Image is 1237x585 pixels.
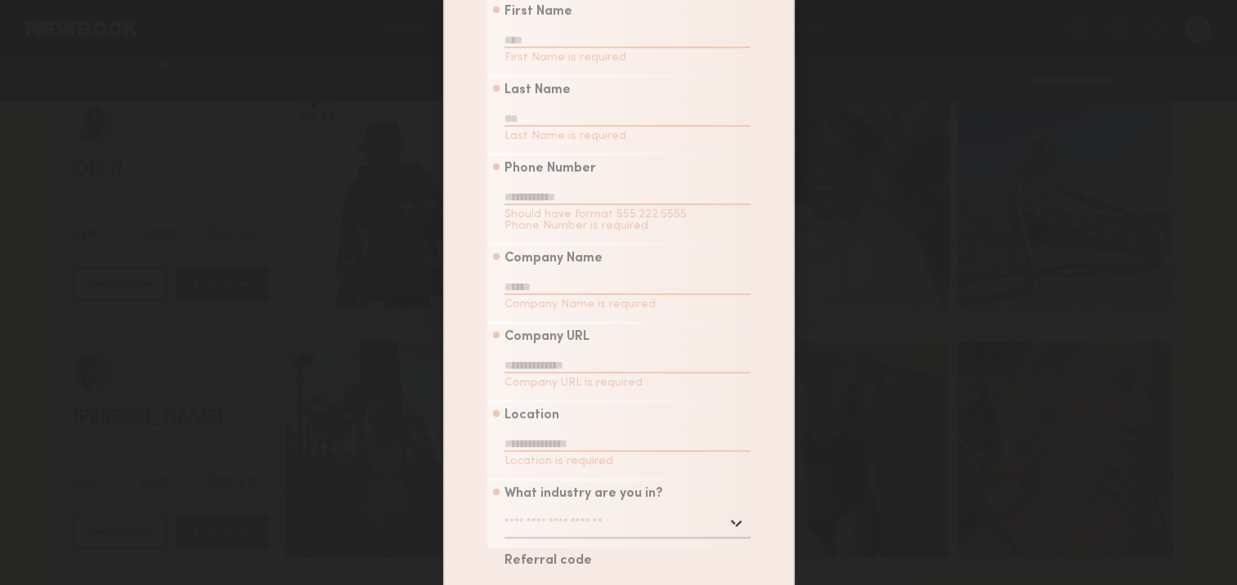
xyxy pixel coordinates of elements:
div: Company Name is required [504,299,751,310]
div: Last Name [504,84,571,97]
div: Company URL [504,331,589,344]
div: Phone Number [504,163,596,176]
div: Location [504,409,559,422]
div: Should have format 555.222.5555 [504,209,751,221]
div: Location is required [504,456,751,467]
div: Company URL is required [504,377,751,389]
div: Referral code [504,555,592,568]
div: First Name is required [504,52,751,64]
div: Phone Number is required [504,221,751,232]
div: Company Name [504,252,603,266]
div: Last Name is required [504,131,751,142]
div: First Name [504,6,572,19]
div: What industry are you in? [504,488,663,501]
